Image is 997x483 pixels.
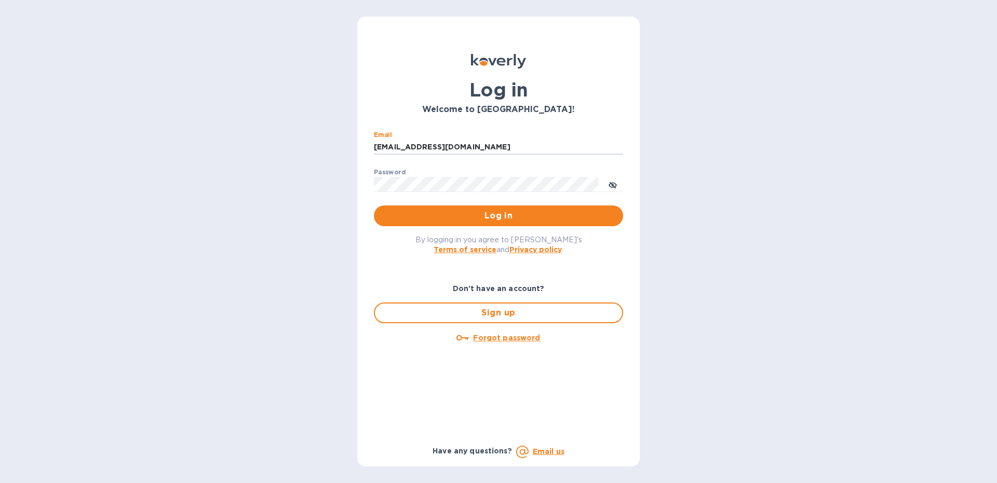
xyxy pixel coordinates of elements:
[374,205,623,226] button: Log in
[374,79,623,101] h1: Log in
[602,174,623,195] button: toggle password visibility
[374,140,623,155] input: Enter email address
[383,307,614,319] span: Sign up
[374,105,623,115] h3: Welcome to [GEOGRAPHIC_DATA]!
[382,210,615,222] span: Log in
[374,132,392,138] label: Email
[415,236,582,254] span: By logging in you agree to [PERSON_NAME]'s and .
[509,245,562,254] a: Privacy policy
[473,334,540,342] u: Forgot password
[434,245,496,254] a: Terms of service
[433,447,512,455] b: Have any questions?
[533,447,564,456] a: Email us
[471,54,526,68] img: Koverly
[374,302,623,323] button: Sign up
[374,169,406,175] label: Password
[453,284,545,293] b: Don't have an account?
